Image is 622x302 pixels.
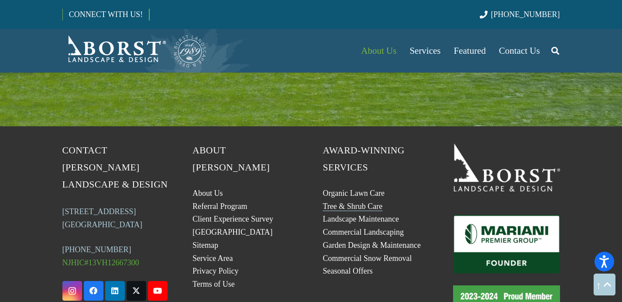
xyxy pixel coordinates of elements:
[62,258,139,267] span: NJHIC#13VH12667300
[192,145,270,173] span: About [PERSON_NAME]
[62,33,207,68] a: Borst-Logo
[499,45,540,56] span: Contact Us
[453,142,560,191] a: 19BorstLandscape_Logo_W
[192,241,218,250] a: Sitemap
[84,281,103,301] a: Facebook
[323,202,383,211] a: Tree & Shrub Care
[354,29,403,73] a: About Us
[62,207,143,229] a: [STREET_ADDRESS][GEOGRAPHIC_DATA]
[323,189,385,198] a: Organic Lawn Care
[323,241,421,250] a: Garden Design & Maintenance
[62,281,82,301] a: Instagram
[454,45,486,56] span: Featured
[323,267,373,275] a: Seasonal Offers
[192,280,235,288] a: Terms of Use
[192,215,273,223] a: Client Experience Survey
[63,4,149,25] a: CONNECT WITH US!
[148,281,168,301] a: YouTube
[491,10,560,19] span: [PHONE_NUMBER]
[105,281,125,301] a: LinkedIn
[594,274,615,295] a: Back to top
[492,29,546,73] a: Contact Us
[192,228,273,236] a: [GEOGRAPHIC_DATA]
[192,189,223,198] a: About Us
[447,29,492,73] a: Featured
[546,40,564,62] a: Search
[403,29,447,73] a: Services
[323,228,404,236] a: Commercial Landscaping
[192,267,239,275] a: Privacy Policy
[323,215,399,223] a: Landscape Maintenance
[323,145,405,173] span: Award-Winning Services
[62,145,168,190] span: Contact [PERSON_NAME] Landscape & Design
[127,281,146,301] a: X
[409,45,440,56] span: Services
[361,45,396,56] span: About Us
[192,202,247,211] a: Referral Program
[323,254,412,263] a: Commercial Snow Removal
[62,245,131,254] a: [PHONE_NUMBER]
[192,254,233,263] a: Service Area
[480,10,560,19] a: [PHONE_NUMBER]
[453,215,560,274] a: Mariani_Badge_Full_Founder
